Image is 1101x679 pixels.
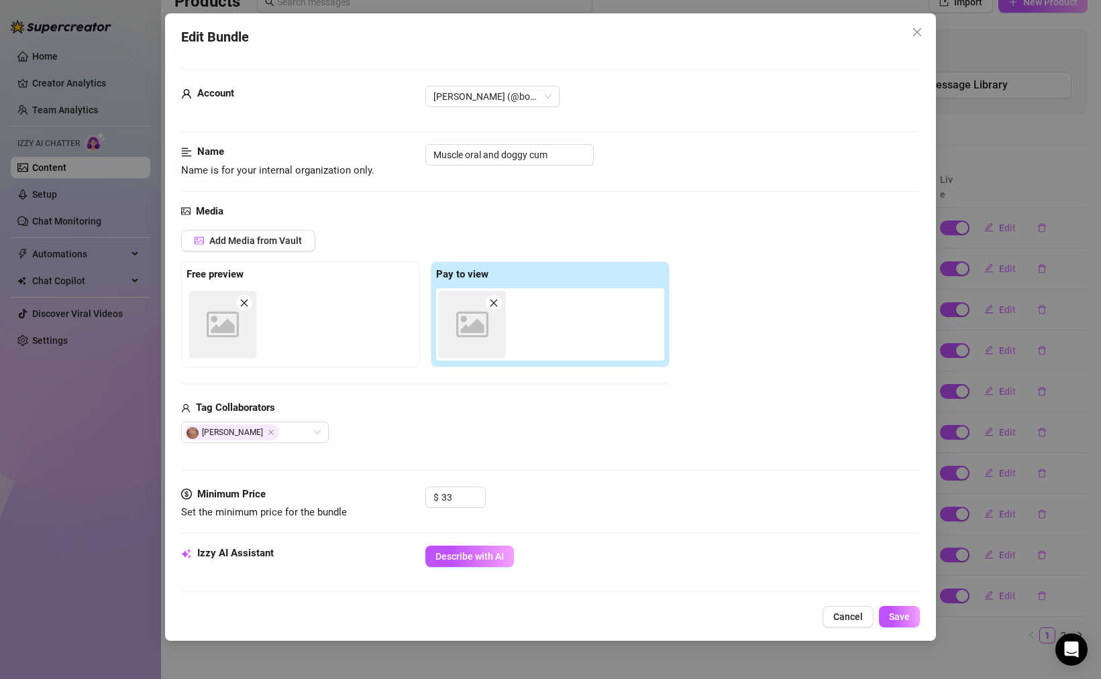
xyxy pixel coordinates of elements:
[181,144,192,160] span: align-left
[912,27,923,38] span: close
[197,547,274,559] strong: Izzy AI Assistant
[181,400,191,416] span: user
[889,611,910,622] span: Save
[425,546,514,567] button: Describe with AI
[879,606,920,627] button: Save
[1055,633,1088,666] div: Open Intercom Messenger
[197,145,224,158] strong: Name
[187,268,244,280] strong: Free preview
[823,606,874,627] button: Cancel
[209,235,302,246] span: Add Media from Vault
[181,164,374,176] span: Name is for your internal organization only.
[196,402,275,414] strong: Tag Collaborators
[181,506,347,518] span: Set the minimum price for the bundle
[181,27,249,48] span: Edit Bundle
[906,21,928,43] button: Close
[197,488,266,500] strong: Minimum Price
[181,204,191,220] span: picture
[187,427,199,439] img: avatar.jpg
[433,86,552,107] span: Nicole (@bohemian_nicole)
[240,298,249,308] span: close
[197,87,234,99] strong: Account
[425,144,594,166] input: Enter a name
[489,298,499,308] span: close
[181,86,192,102] span: user
[906,27,928,38] span: Close
[268,429,274,436] span: Close
[181,230,315,251] button: Add Media from Vault
[196,205,223,217] strong: Media
[436,268,488,280] strong: Pay to view
[833,611,863,622] span: Cancel
[184,424,279,440] span: [PERSON_NAME]
[195,236,204,245] span: picture
[435,551,504,562] span: Describe with AI
[181,487,192,503] span: dollar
